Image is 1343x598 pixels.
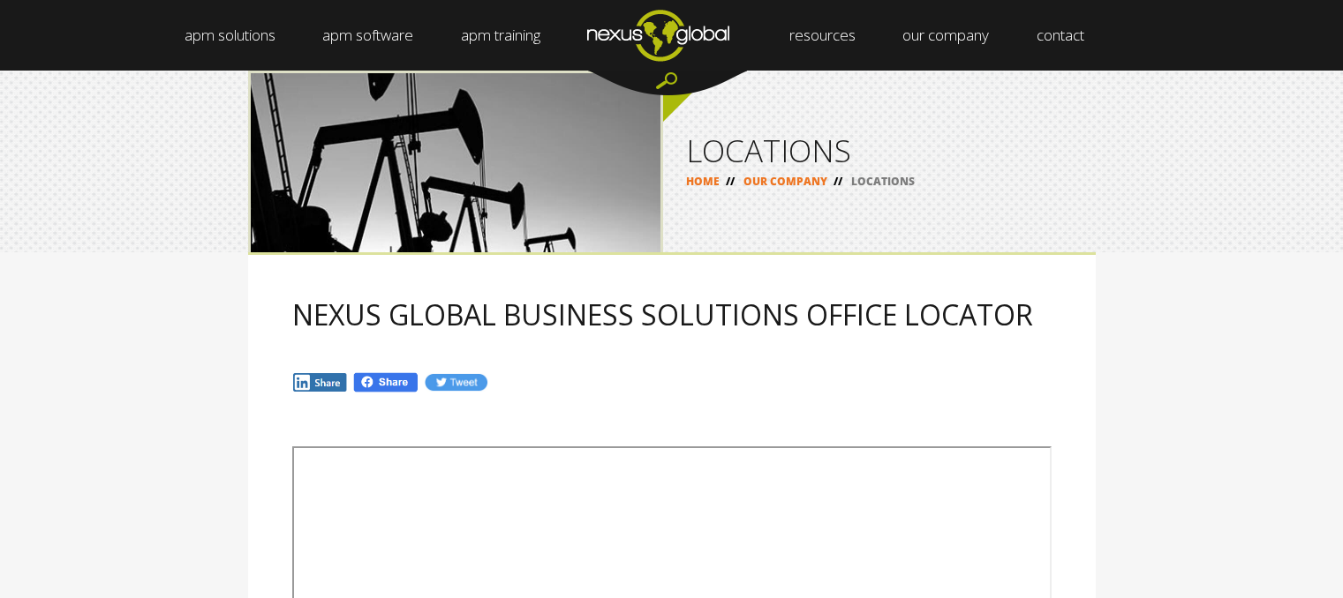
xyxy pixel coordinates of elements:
[352,371,419,393] img: Fb.png
[686,174,720,189] a: HOME
[424,372,487,392] img: Tw.jpg
[686,135,1073,166] h1: LOCATIONS
[743,174,827,189] a: OUR COMPANY
[292,372,349,392] img: In.jpg
[720,174,741,189] span: //
[292,299,1052,330] h2: NEXUS GLOBAL BUSINESS SOLUTIONS OFFICE LOCATOR
[827,174,849,189] span: //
